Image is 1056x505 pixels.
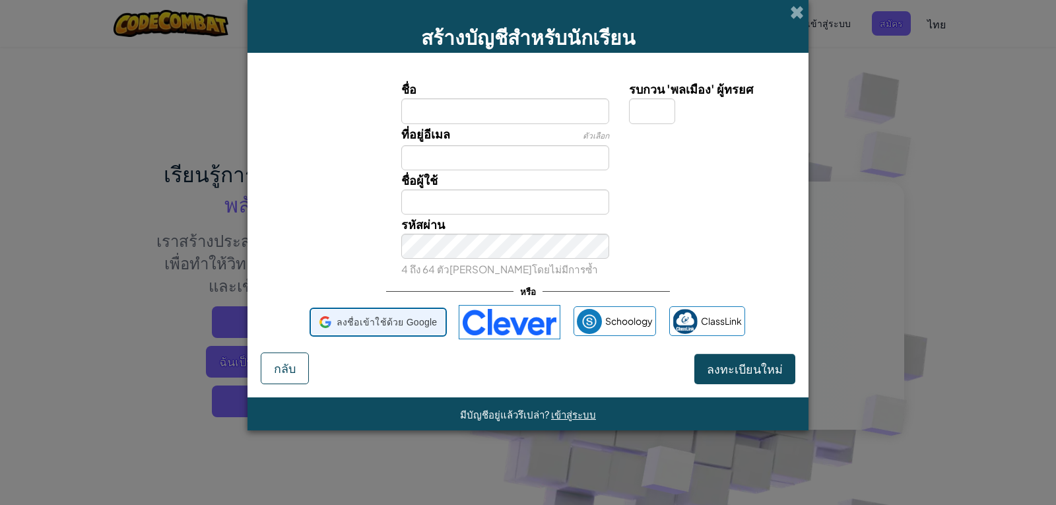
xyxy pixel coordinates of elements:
button: ลงทะเบียนใหม่ [694,354,795,384]
button: กลับ [261,353,309,384]
span: ชื่อผู้ใช้ [401,172,438,187]
span: มีบัญชีอยู่แล้วรึเปล่า? [460,408,551,421]
span: หรือ [513,282,543,301]
div: ลงชื่อเข้าใช้ด้วย Google [311,309,446,335]
span: ClassLink [701,312,742,331]
img: classlink-logo-small.png [673,309,698,334]
span: ตัวเลือก [583,131,609,141]
span: รบกวน 'พลเมือง' ผู้ทรยศ [629,81,753,96]
small: 4 ถึง 64 ตัว[PERSON_NAME]โดยไม่มีการซ้ำ [401,263,598,275]
span: รหัสผ่าน [401,217,445,232]
span: ที่อยู่อีเมล [401,126,450,141]
span: ลงทะเบียนใหม่ [707,361,783,376]
img: clever-logo-blue.png [459,305,560,339]
span: สร้างบัญชีสำหรับนักเรียน [421,24,636,50]
span: ชื่อ [401,81,416,96]
span: ลงชื่อเข้าใช้ด้วย Google [337,313,438,332]
span: กลับ [274,360,296,376]
img: schoology.png [577,309,602,334]
a: เข้าสู่ระบบ [551,408,596,421]
span: Schoology [605,312,653,331]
